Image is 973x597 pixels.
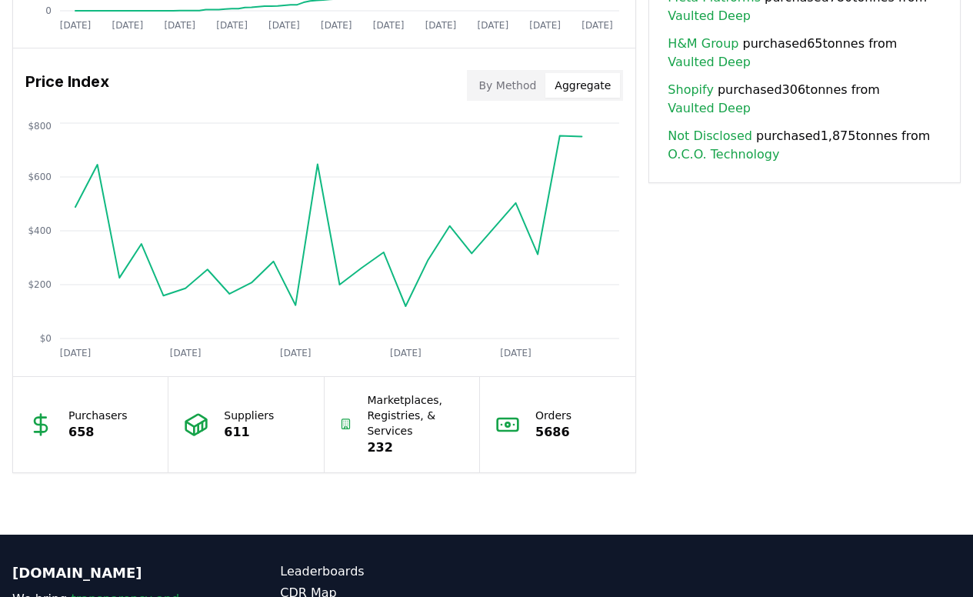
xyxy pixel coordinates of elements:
tspan: [DATE] [216,20,248,31]
tspan: $0 [40,333,52,344]
tspan: [DATE] [60,20,92,31]
tspan: $200 [28,279,52,290]
tspan: [DATE] [425,20,457,31]
button: Aggregate [545,73,620,98]
tspan: [DATE] [373,20,405,31]
p: 232 [367,439,464,457]
a: Vaulted Deep [668,7,751,25]
a: O.C.O. Technology [668,145,779,164]
tspan: [DATE] [390,348,422,359]
p: Marketplaces, Registries, & Services [367,392,464,439]
tspan: [DATE] [321,20,352,31]
tspan: [DATE] [478,20,509,31]
a: Leaderboards [280,562,486,581]
p: 611 [224,423,274,442]
p: Orders [535,408,571,423]
tspan: [DATE] [170,348,202,359]
p: 5686 [535,423,571,442]
span: purchased 306 tonnes from [668,81,941,118]
h3: Price Index [25,70,109,101]
tspan: [DATE] [581,20,613,31]
p: Purchasers [68,408,128,423]
button: By Method [470,73,546,98]
tspan: $800 [28,121,52,132]
p: Suppliers [224,408,274,423]
p: 658 [68,423,128,442]
a: Shopify [668,81,714,99]
tspan: $600 [28,172,52,182]
tspan: [DATE] [268,20,300,31]
tspan: [DATE] [164,20,195,31]
tspan: [DATE] [500,348,531,359]
tspan: [DATE] [280,348,312,359]
tspan: [DATE] [112,20,144,31]
span: purchased 65 tonnes from [668,35,941,72]
p: [DOMAIN_NAME] [12,562,218,584]
a: Vaulted Deep [668,53,751,72]
span: purchased 1,875 tonnes from [668,127,941,164]
a: Not Disclosed [668,127,752,145]
a: Vaulted Deep [668,99,751,118]
tspan: [DATE] [60,348,92,359]
tspan: [DATE] [529,20,561,31]
tspan: 0 [45,5,52,16]
tspan: $400 [28,225,52,236]
a: H&M Group [668,35,738,53]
